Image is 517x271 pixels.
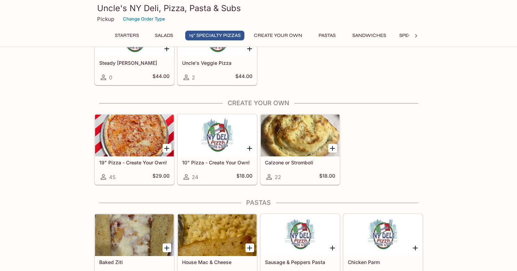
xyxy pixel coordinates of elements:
h5: $29.00 [152,173,170,181]
button: Add 10" Pizza - Create Your Own! [245,144,254,153]
a: 10" Pizza - Create Your Own!24$18.00 [178,114,257,185]
h5: Baked Ziti [99,259,170,265]
button: Salads [148,31,180,40]
h5: Steady [PERSON_NAME] [99,60,170,66]
h5: $18.00 [319,173,335,181]
button: Add 19" Pizza - Create Your Own! [163,144,171,153]
h5: $44.00 [235,73,252,82]
h5: Chicken Parm [348,259,418,265]
div: Uncle's Veggie Pizza [178,15,257,57]
div: Calzone or Stromboli [261,115,339,156]
button: Specialty Hoagies [395,31,452,40]
button: Add House Mac & Cheese [245,243,254,252]
button: 19" Specialty Pizzas [185,31,244,40]
button: Pastas [312,31,343,40]
button: Create Your Own [250,31,306,40]
button: Add Uncle's Veggie Pizza [245,44,254,53]
a: Uncle's Veggie Pizza2$44.00 [178,15,257,85]
h5: 10" Pizza - Create Your Own! [182,160,252,165]
a: Steady [PERSON_NAME]0$44.00 [95,15,174,85]
button: Add Sausage & Peppers Pasta [328,243,337,252]
a: 19" Pizza - Create Your Own!45$29.00 [95,114,174,185]
button: Starters [111,31,143,40]
h5: House Mac & Cheese [182,259,252,265]
h4: Create Your Own [94,99,423,107]
span: 24 [192,174,198,180]
h5: Uncle's Veggie Pizza [182,60,252,66]
button: Add Steady Eddie Pizza [163,44,171,53]
h4: Pastas [94,199,423,207]
div: Chicken Parm [344,214,422,256]
p: Pickup [97,16,114,22]
h5: $44.00 [152,73,170,82]
button: Add Baked Ziti [163,243,171,252]
span: 22 [275,174,281,180]
button: Sandwiches [348,31,390,40]
h5: $18.00 [236,173,252,181]
div: House Mac & Cheese [178,214,257,256]
h5: 19" Pizza - Create Your Own! [99,160,170,165]
button: Change Order Type [120,14,168,24]
a: Calzone or Stromboli22$18.00 [260,114,340,185]
div: 10" Pizza - Create Your Own! [178,115,257,156]
div: Baked Ziti [95,214,174,256]
button: Add Calzone or Stromboli [328,144,337,153]
span: 2 [192,74,195,81]
div: Steady Eddie Pizza [95,15,174,57]
span: 0 [109,74,112,81]
h5: Calzone or Stromboli [265,160,335,165]
h3: Uncle's NY Deli, Pizza, Pasta & Subs [97,3,420,14]
div: Sausage & Peppers Pasta [261,214,339,256]
div: 19" Pizza - Create Your Own! [95,115,174,156]
h5: Sausage & Peppers Pasta [265,259,335,265]
button: Add Chicken Parm [411,243,420,252]
span: 45 [109,174,116,180]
